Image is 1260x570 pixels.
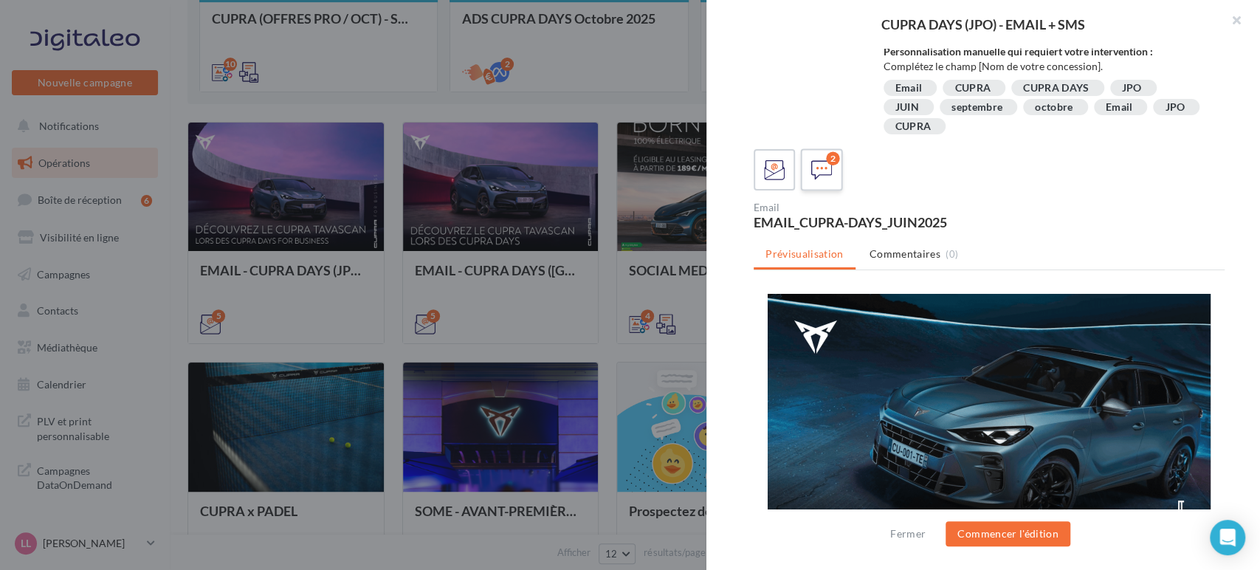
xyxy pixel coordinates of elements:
div: CUPRA DAYS (JPO) - EMAIL + SMS [730,18,1236,31]
div: JPO [1165,102,1185,113]
div: octobre [1035,102,1073,113]
div: 2 [826,152,839,165]
div: JPO [1122,83,1142,94]
div: Email [754,202,983,213]
div: CUPRA [895,121,932,132]
div: EMAIL_CUPRA-DAYS_JUIN2025 [754,216,983,229]
div: Email [1106,102,1133,113]
div: CUPRA [954,83,991,94]
div: CUPRA DAYS [1023,83,1089,94]
button: Fermer [884,525,932,543]
span: Commentaires [870,247,940,261]
div: Open Intercom Messenger [1210,520,1245,555]
div: septembre [951,102,1002,113]
button: Commencer l'édition [946,521,1070,546]
div: JUIN [895,102,919,113]
div: Email [895,83,923,94]
span: (0) [946,248,958,260]
strong: Personnalisation manuelle qui requiert votre intervention : [884,45,1153,58]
